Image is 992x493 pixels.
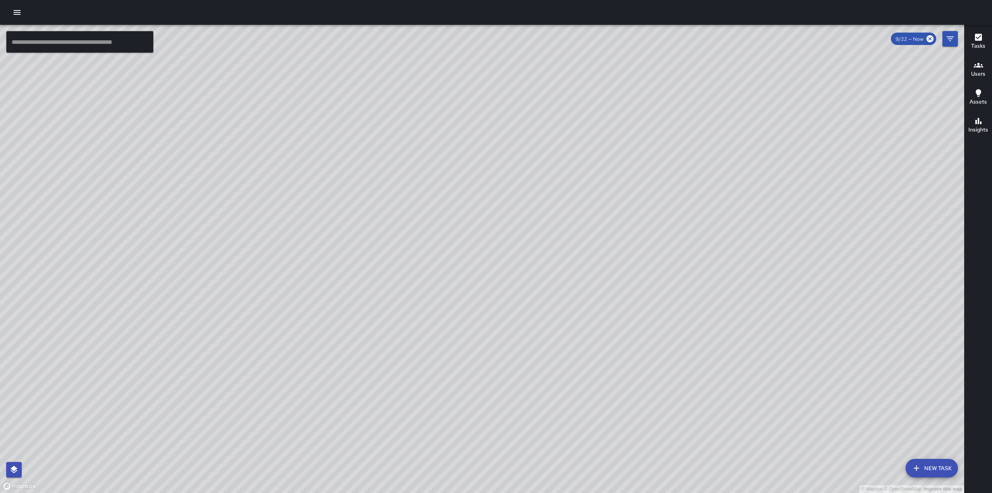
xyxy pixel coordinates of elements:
[942,31,958,47] button: Filters
[891,33,936,45] div: 9/22 — Now
[968,126,988,134] h6: Insights
[971,42,985,50] h6: Tasks
[964,56,992,84] button: Users
[971,70,985,78] h6: Users
[964,28,992,56] button: Tasks
[970,98,987,106] h6: Assets
[891,36,928,42] span: 9/22 — Now
[964,112,992,140] button: Insights
[906,459,958,477] button: New Task
[964,84,992,112] button: Assets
